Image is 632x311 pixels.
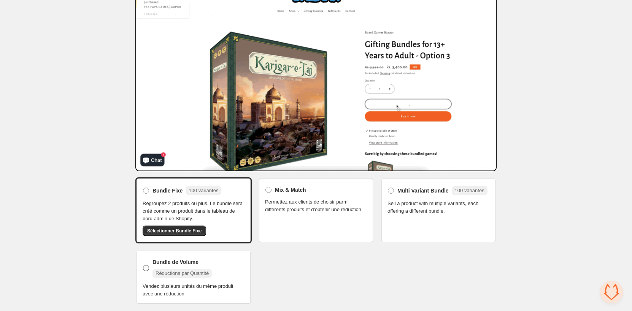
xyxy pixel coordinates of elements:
[387,200,489,215] span: Sell a product with multiple variants, each offering a different bundle.
[189,188,218,193] span: 100 variantes
[455,188,484,193] span: 100 variantes
[147,228,202,234] span: Sélectionner Bundle Fixe
[143,283,245,298] span: Vendez plusieurs unités du même produit avec une réduction
[265,198,367,213] span: Permettez aux clients de choisir parmi différents produits et d'obtenir une réduction
[152,258,198,266] span: Bundle de Volume
[152,187,183,194] span: Bundle Fixe
[600,281,623,303] div: Ouvrir le chat
[275,186,306,194] span: Mix & Match
[143,226,206,236] button: Sélectionner Bundle Fixe
[156,270,209,276] span: Réductions par Quantité
[397,187,449,194] span: Multi Variant Bundle
[143,200,245,223] span: Regroupez 2 produits ou plus. Le bundle sera créé comme un produit dans le tableau de bord admin ...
